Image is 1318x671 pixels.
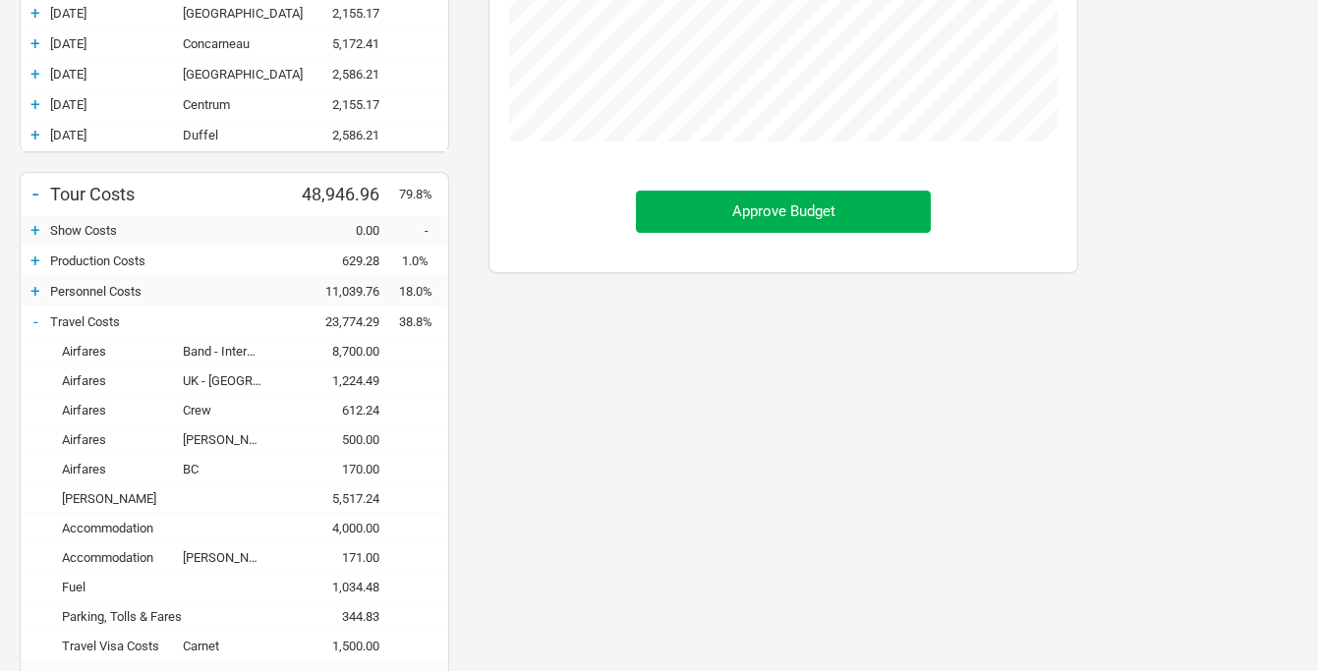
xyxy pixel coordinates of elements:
div: 170.00 [281,462,399,476]
div: Crew [183,403,281,418]
span: Approve Budget [732,202,835,220]
div: 5,517.24 [281,491,399,506]
div: - [21,311,50,331]
div: 1,500.00 [281,639,399,653]
div: + [21,125,50,144]
div: 18.0% [399,284,448,299]
div: 1.0% [399,253,448,268]
div: + [21,94,50,114]
div: Bausendorf [183,6,281,21]
div: + [21,33,50,53]
div: + [21,251,50,270]
div: 344.83 [281,609,399,624]
div: 38.8% [399,314,448,329]
div: 4,000.00 [281,521,399,535]
div: + [21,281,50,301]
div: Tour Costs [50,184,281,204]
div: 8,700.00 [281,344,399,359]
div: 26-Jul-25 [50,36,183,51]
div: Personnel Costs [50,284,281,299]
div: Centrum [183,97,281,112]
div: Travel Costs [50,314,281,329]
div: Airfares [50,403,183,418]
div: Travel Visa Costs [50,639,183,653]
div: 01-Aug-25 [50,128,183,142]
div: 2,586.21 [281,128,399,142]
div: Parking, Tolls & Fares [50,609,281,624]
div: Accommodation [50,521,281,535]
div: 0.00 [281,223,399,238]
div: Concarneau [183,36,281,51]
div: + [21,3,50,23]
div: Van Hire [50,491,281,506]
div: Show Costs [50,223,281,238]
div: + [21,220,50,240]
div: BC [183,462,281,476]
div: + [21,64,50,84]
div: 612.24 [281,403,399,418]
div: 11,039.76 [281,284,399,299]
div: Carnet [183,639,281,653]
div: 29-Jul-25 [50,67,183,82]
div: 2,586.21 [281,67,399,82]
div: Duffel [183,128,281,142]
div: - [21,180,50,207]
div: 24-Jul-25 [50,6,183,21]
div: 23,774.29 [281,314,399,329]
div: Airfares [50,373,183,388]
div: Airfares [50,432,183,447]
div: 171.00 [281,550,399,565]
button: Approve Budget [636,191,931,233]
div: Danny - Sydney [183,550,281,565]
div: Accommodation [50,550,183,565]
div: 629.28 [281,253,399,268]
div: 2,155.17 [281,97,399,112]
div: UK - EU [183,373,281,388]
div: Airfares [50,462,183,476]
div: Fuel [50,580,281,594]
div: 2,155.17 [281,6,399,21]
div: 1,224.49 [281,373,399,388]
div: 500.00 [281,432,399,447]
div: - [399,223,448,238]
div: 79.8% [399,187,448,201]
div: 31-Jul-25 [50,97,183,112]
div: Band - International [183,344,281,359]
div: Neuchâtel [183,67,281,82]
div: Airfares [50,344,183,359]
div: 1,034.48 [281,580,399,594]
div: Production Costs [50,253,281,268]
div: 5,172.41 [281,36,399,51]
div: Danny [183,432,281,447]
div: 48,946.96 [281,184,399,204]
